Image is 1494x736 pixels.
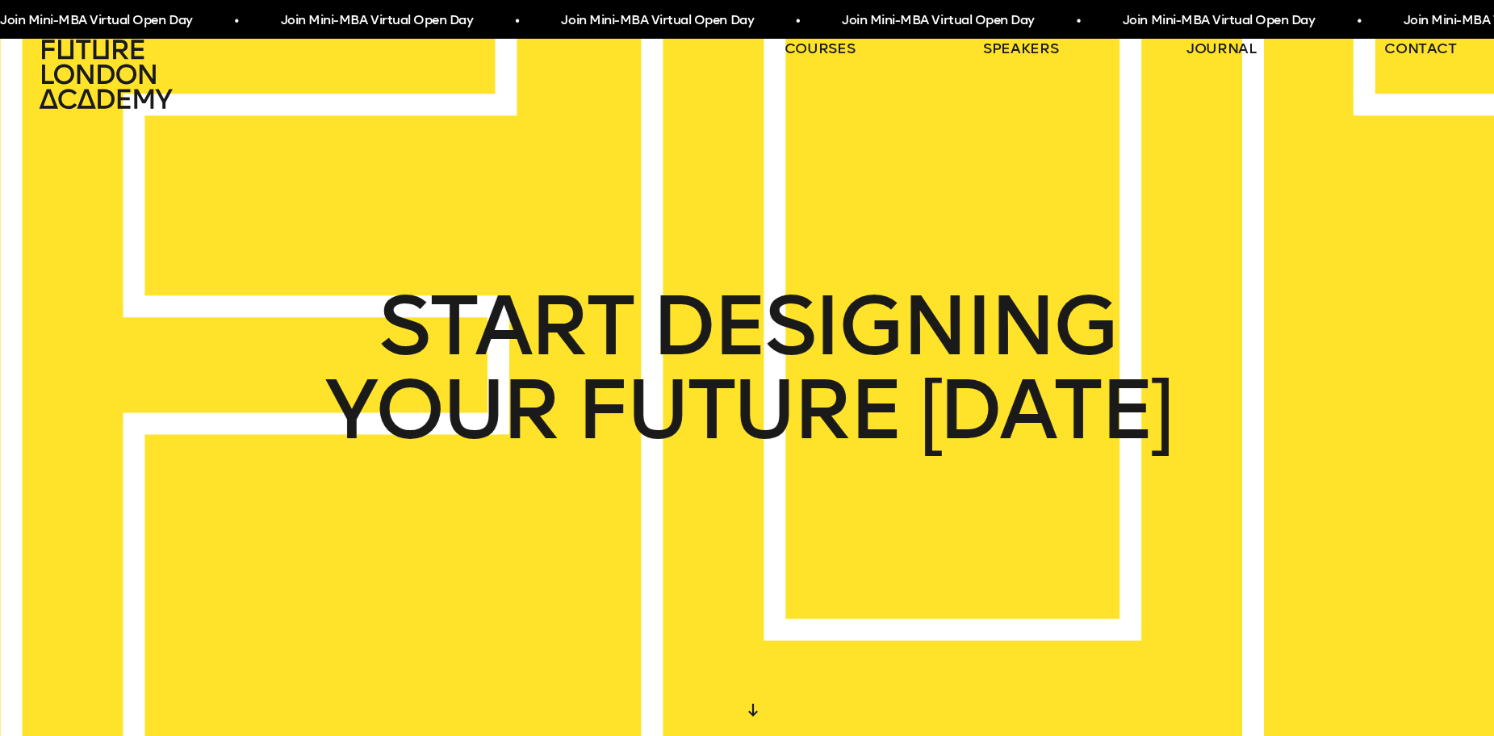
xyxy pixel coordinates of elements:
span: • [515,6,519,36]
span: START [378,284,632,368]
a: speakers [983,39,1058,58]
span: FUTURE [575,368,900,452]
a: courses [785,39,856,58]
span: • [1077,6,1081,36]
span: YOUR [324,368,557,452]
a: contact [1384,39,1457,58]
span: • [1357,6,1361,36]
a: journal [1186,39,1257,58]
span: DESIGNING [651,284,1115,368]
span: [DATE] [919,368,1170,452]
span: • [796,6,800,36]
span: • [234,6,238,36]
